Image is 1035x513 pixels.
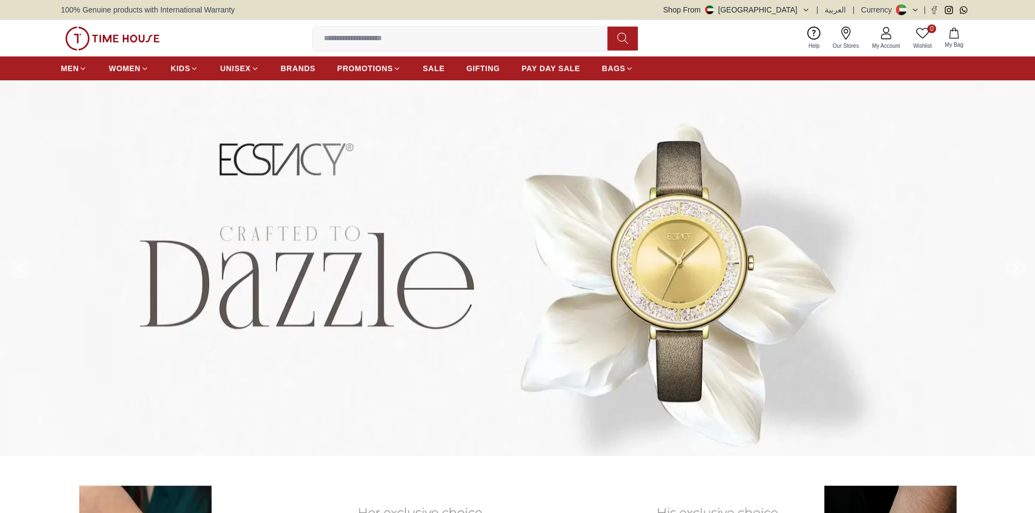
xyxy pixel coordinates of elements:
[522,63,580,74] span: PAY DAY SALE
[171,63,190,74] span: KIDS
[423,59,444,78] a: SALE
[423,63,444,74] span: SALE
[924,4,926,15] span: |
[861,4,896,15] div: Currency
[337,59,402,78] a: PROMOTIONS
[171,59,198,78] a: KIDS
[817,4,819,15] span: |
[109,59,149,78] a: WOMEN
[868,42,905,50] span: My Account
[829,42,863,50] span: Our Stores
[220,63,250,74] span: UNISEX
[281,63,316,74] span: BRANDS
[220,59,259,78] a: UNISEX
[109,63,141,74] span: WOMEN
[337,63,393,74] span: PROMOTIONS
[909,42,936,50] span: Wishlist
[802,24,826,52] a: Help
[61,63,79,74] span: MEN
[826,24,865,52] a: Our Stores
[281,59,316,78] a: BRANDS
[927,24,936,33] span: 0
[940,41,968,49] span: My Bag
[907,24,938,52] a: 0Wishlist
[466,59,500,78] a: GIFTING
[522,59,580,78] a: PAY DAY SALE
[466,63,500,74] span: GIFTING
[61,4,235,15] span: 100% Genuine products with International Warranty
[705,5,714,14] img: United Arab Emirates
[602,63,625,74] span: BAGS
[959,6,968,14] a: Whatsapp
[945,6,953,14] a: Instagram
[602,59,633,78] a: BAGS
[930,6,938,14] a: Facebook
[938,26,970,51] button: My Bag
[825,4,846,15] button: العربية
[65,27,160,50] img: ...
[804,42,824,50] span: Help
[663,4,810,15] button: Shop From[GEOGRAPHIC_DATA]
[61,59,87,78] a: MEN
[852,4,855,15] span: |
